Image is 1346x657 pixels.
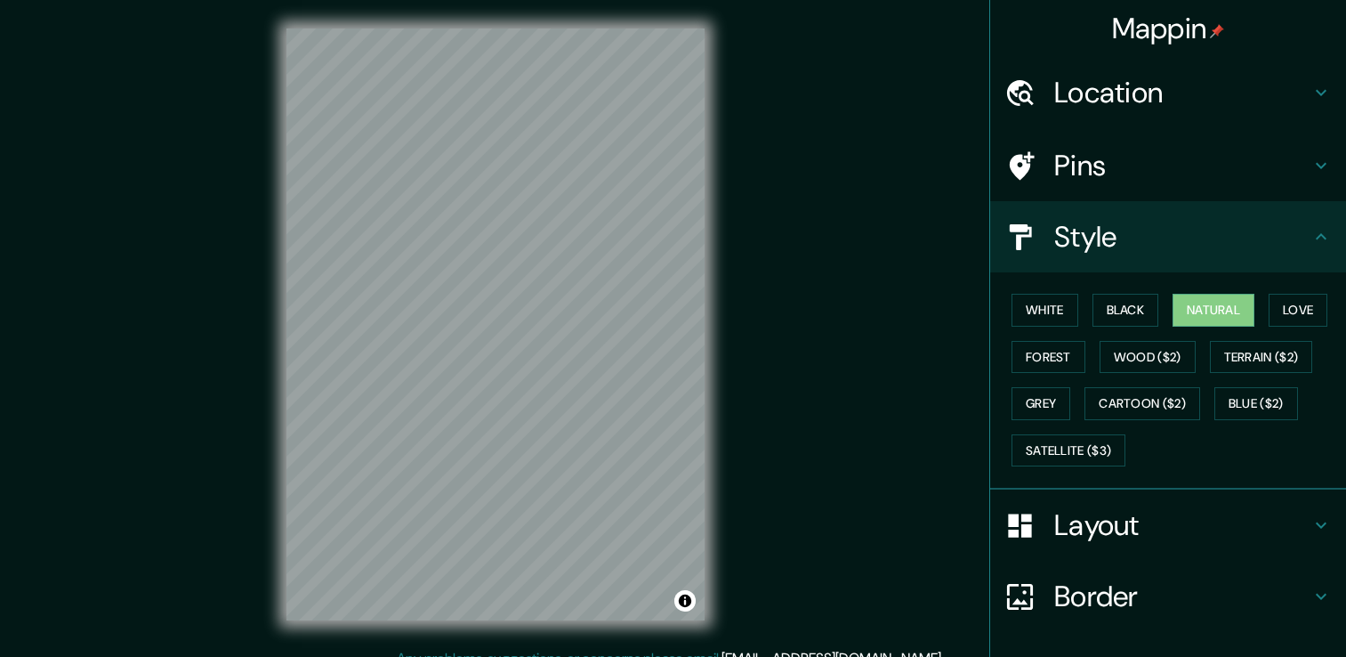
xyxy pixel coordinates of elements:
div: Border [990,561,1346,632]
div: Location [990,57,1346,128]
h4: Mappin [1112,11,1225,46]
button: Toggle attribution [674,590,696,612]
button: Grey [1012,387,1070,420]
img: pin-icon.png [1210,24,1224,38]
div: Pins [990,130,1346,201]
div: Style [990,201,1346,272]
button: Terrain ($2) [1210,341,1313,374]
h4: Location [1054,75,1310,110]
iframe: Help widget launcher [1188,588,1326,637]
h4: Pins [1054,148,1310,183]
button: Forest [1012,341,1085,374]
button: Satellite ($3) [1012,434,1125,467]
button: Blue ($2) [1214,387,1298,420]
div: Layout [990,490,1346,561]
button: White [1012,294,1078,327]
button: Wood ($2) [1100,341,1196,374]
button: Love [1269,294,1327,327]
h4: Style [1054,219,1310,255]
h4: Layout [1054,507,1310,543]
button: Black [1092,294,1159,327]
canvas: Map [286,28,705,620]
button: Natural [1173,294,1254,327]
button: Cartoon ($2) [1084,387,1200,420]
h4: Border [1054,579,1310,614]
